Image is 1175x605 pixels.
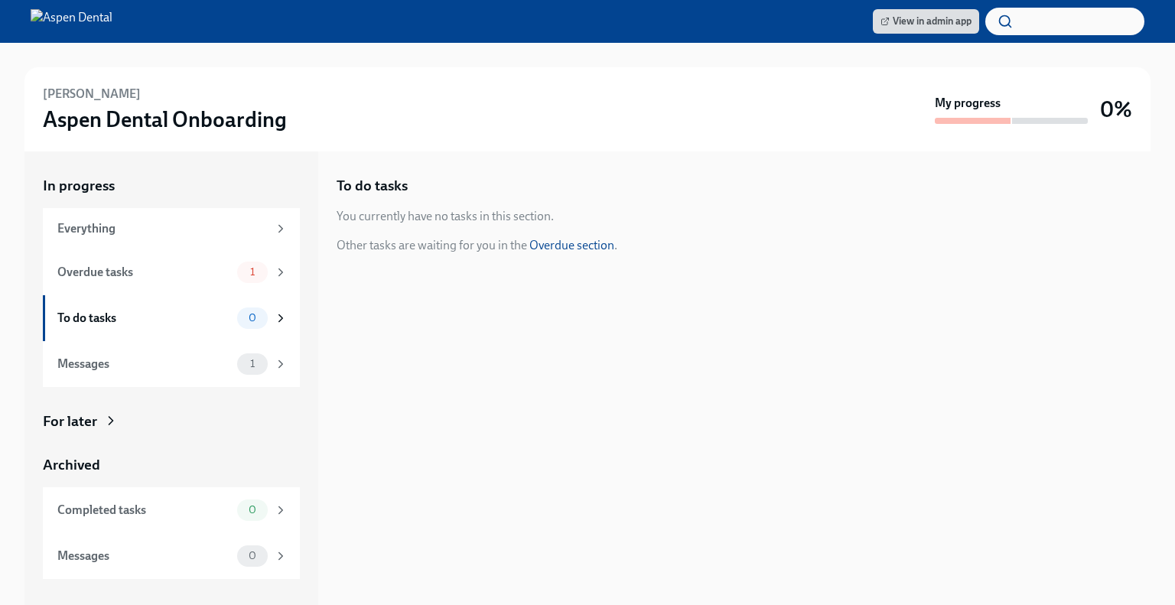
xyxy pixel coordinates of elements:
[43,106,287,133] h3: Aspen Dental Onboarding
[57,220,268,237] div: Everything
[337,176,408,196] h5: To do tasks
[57,502,231,519] div: Completed tasks
[43,455,300,475] a: Archived
[43,533,300,579] a: Messages0
[43,487,300,533] a: Completed tasks0
[239,504,265,516] span: 0
[614,238,617,252] span: .
[43,86,141,102] h6: [PERSON_NAME]
[880,14,972,29] span: View in admin app
[43,341,300,387] a: Messages1
[43,411,97,431] div: For later
[241,266,264,278] span: 1
[935,95,1001,112] strong: My progress
[57,264,231,281] div: Overdue tasks
[337,238,527,252] span: Other tasks are waiting for you in the
[239,550,265,561] span: 0
[873,9,979,34] a: View in admin app
[43,208,300,249] a: Everything
[31,9,112,34] img: Aspen Dental
[43,249,300,295] a: Overdue tasks1
[529,238,614,252] a: Overdue section
[57,356,231,372] div: Messages
[57,310,231,327] div: To do tasks
[241,358,264,369] span: 1
[57,548,231,564] div: Messages
[43,411,300,431] a: For later
[239,312,265,324] span: 0
[1100,96,1132,123] h3: 0%
[337,208,554,225] div: You currently have no tasks in this section.
[43,295,300,341] a: To do tasks0
[43,176,300,196] a: In progress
